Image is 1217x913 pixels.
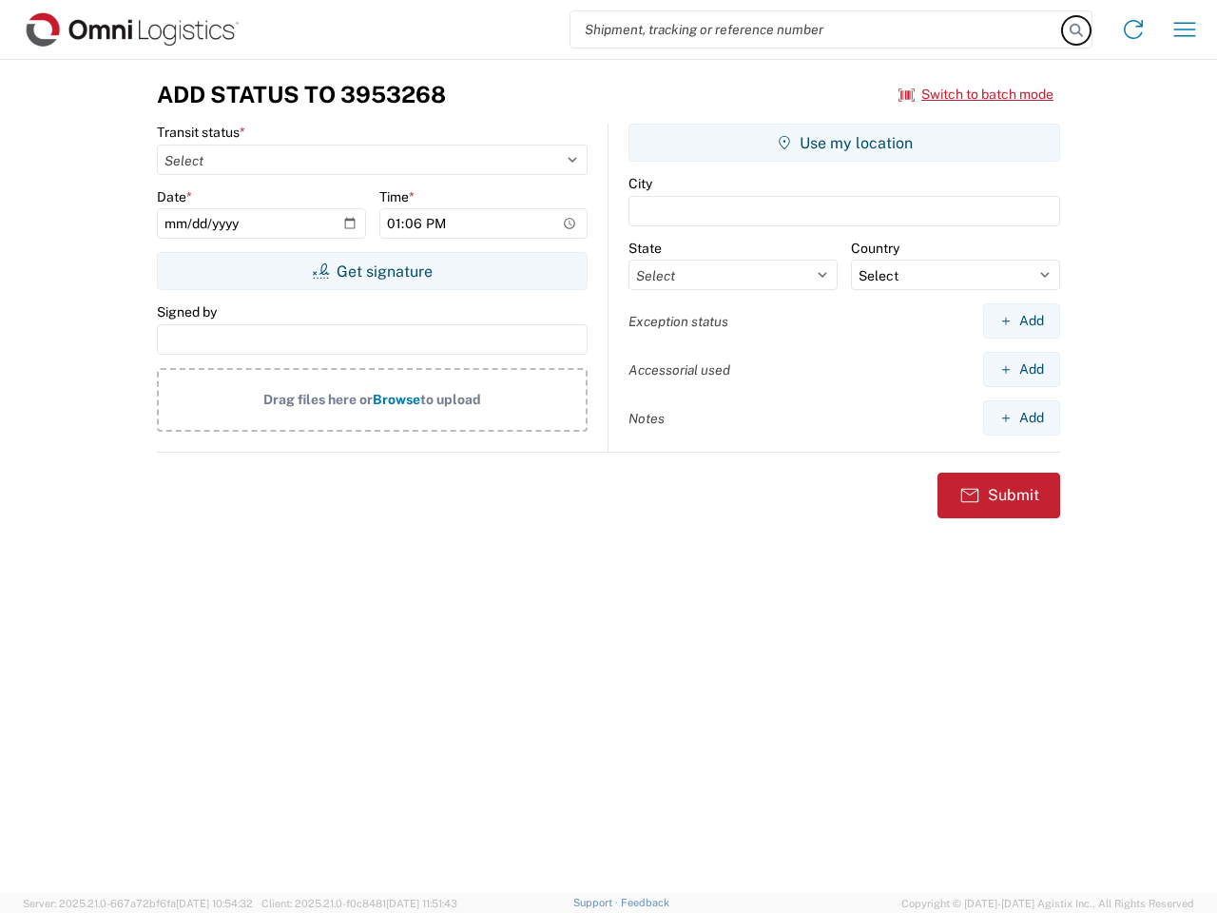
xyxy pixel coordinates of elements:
[176,898,253,909] span: [DATE] 10:54:32
[420,392,481,407] span: to upload
[263,392,373,407] span: Drag files here or
[157,81,446,108] h3: Add Status to 3953268
[983,400,1060,436] button: Add
[379,188,415,205] label: Time
[983,352,1060,387] button: Add
[261,898,457,909] span: Client: 2025.21.0-f0c8481
[628,240,662,257] label: State
[898,79,1053,110] button: Switch to batch mode
[157,124,245,141] label: Transit status
[851,240,899,257] label: Country
[621,897,669,908] a: Feedback
[628,124,1060,162] button: Use my location
[573,897,621,908] a: Support
[983,303,1060,339] button: Add
[157,303,217,321] label: Signed by
[373,392,420,407] span: Browse
[901,895,1194,912] span: Copyright © [DATE]-[DATE] Agistix Inc., All Rights Reserved
[570,11,1063,48] input: Shipment, tracking or reference number
[628,410,665,427] label: Notes
[386,898,457,909] span: [DATE] 11:51:43
[628,361,730,379] label: Accessorial used
[23,898,253,909] span: Server: 2025.21.0-667a72bf6fa
[937,473,1060,518] button: Submit
[157,252,588,290] button: Get signature
[628,175,652,192] label: City
[628,313,728,330] label: Exception status
[157,188,192,205] label: Date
